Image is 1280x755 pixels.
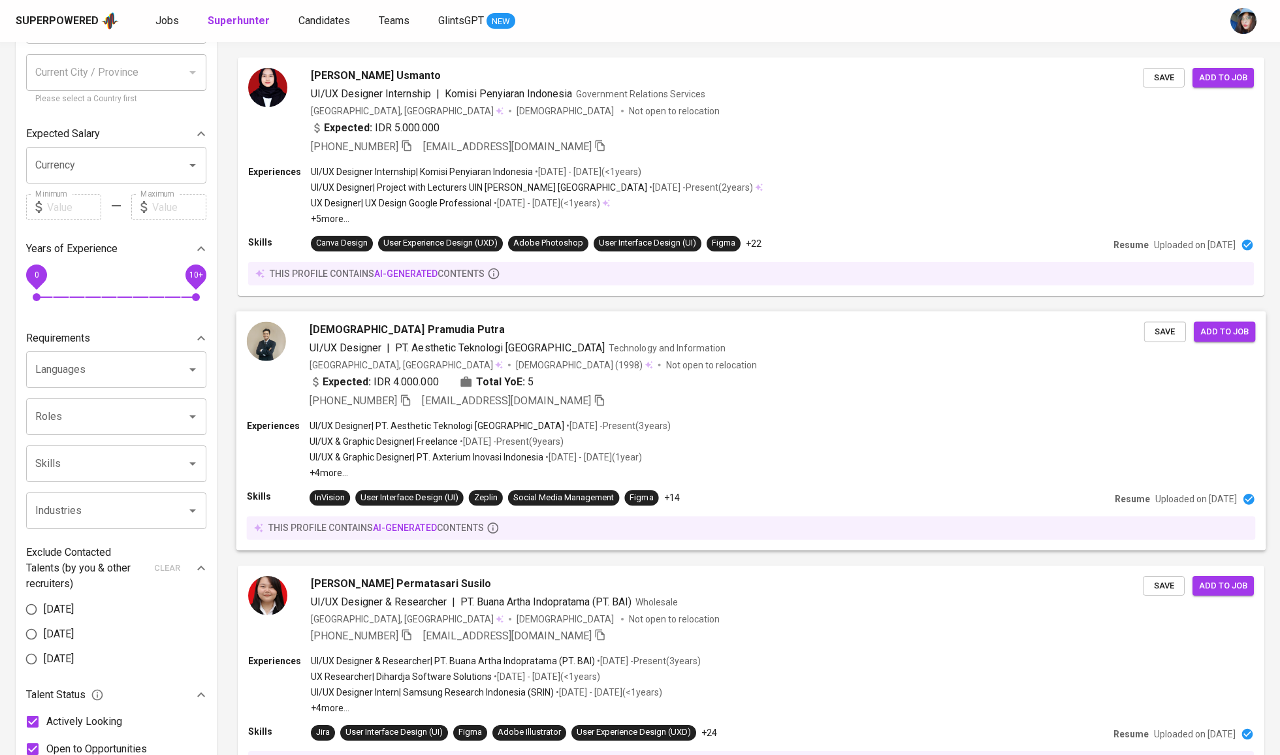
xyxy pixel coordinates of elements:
[516,358,653,371] div: (1998)
[311,68,441,84] span: [PERSON_NAME] Usmanto
[247,321,286,361] img: c42f6a97b766f5e3d718cf192b430643.jpg
[460,596,632,608] span: PT. Buana Artha Indopratama (PT. BAI)
[101,11,119,31] img: app logo
[26,236,206,262] div: Years of Experience
[16,14,99,29] div: Superpowered
[310,435,458,448] p: UI/UX & Graphic Designer | Freelance
[576,89,705,99] span: Government Relations Services
[311,181,647,194] p: UI/UX Designer | Project with Lecturers UIN [PERSON_NAME] [GEOGRAPHIC_DATA]
[595,654,701,667] p: • [DATE] - Present ( 3 years )
[492,197,600,210] p: • [DATE] - [DATE] ( <1 years )
[1155,492,1237,506] p: Uploaded on [DATE]
[315,492,345,504] div: InVision
[248,725,311,738] p: Skills
[248,576,287,615] img: 009bacb5227e2d0ad88fdf2d8391ee91.jpg
[1192,68,1254,88] button: Add to job
[387,340,390,355] span: |
[1149,71,1178,86] span: Save
[189,270,202,280] span: 10+
[247,490,310,503] p: Skills
[474,492,498,504] div: Zeplin
[1230,8,1256,34] img: diazagista@glints.com
[423,140,592,153] span: [EMAIL_ADDRESS][DOMAIN_NAME]
[543,451,642,464] p: • [DATE] - [DATE] ( 1 year )
[247,419,310,432] p: Experiences
[1154,238,1236,251] p: Uploaded on [DATE]
[577,726,691,739] div: User Experience Design (UXD)
[26,330,90,346] p: Requirements
[311,197,492,210] p: UX Designer | UX Design Google Professional
[1151,324,1179,339] span: Save
[498,726,561,739] div: Adobe Illustrator
[26,687,104,703] span: Talent Status
[184,156,202,174] button: Open
[1154,728,1236,741] p: Uploaded on [DATE]
[311,630,398,642] span: [PHONE_NUMBER]
[310,341,381,353] span: UI/UX Designer
[1115,492,1150,506] p: Resume
[26,545,146,592] p: Exclude Contacted Talents (by you & other recruiters)
[345,726,443,739] div: User Interface Design (UI)
[513,237,583,249] div: Adobe Photoshop
[1113,728,1149,741] p: Resume
[647,181,753,194] p: • [DATE] - Present ( 2 years )
[310,394,397,406] span: [PHONE_NUMBER]
[1143,576,1185,596] button: Save
[383,237,498,249] div: User Experience Design (UXD)
[458,726,482,739] div: Figma
[248,236,311,249] p: Skills
[26,545,206,592] div: Exclude Contacted Talents (by you & other recruiters)clear
[184,502,202,520] button: Open
[310,419,564,432] p: UI/UX Designer | PT. Aesthetic Teknologi [GEOGRAPHIC_DATA]
[379,13,412,29] a: Teams
[46,714,122,730] span: Actively Looking
[184,408,202,426] button: Open
[517,104,616,118] span: [DEMOGRAPHIC_DATA]
[311,596,447,608] span: UI/UX Designer & Researcher
[298,13,353,29] a: Candidates
[373,522,436,533] span: AI-generated
[516,358,615,371] span: [DEMOGRAPHIC_DATA]
[44,651,74,667] span: [DATE]
[311,88,431,100] span: UI/UX Designer Internship
[374,268,438,279] span: AI-generated
[44,602,74,617] span: [DATE]
[1192,576,1254,596] button: Add to job
[311,686,554,699] p: UI/UX Designer Intern | Samsung Research Indonesia (SRIN)
[44,626,74,642] span: [DATE]
[184,455,202,473] button: Open
[34,270,39,280] span: 0
[311,120,440,136] div: IDR 5.000.000
[635,597,678,607] span: Wholesale
[1143,68,1185,88] button: Save
[513,492,614,504] div: Social Media Management
[564,419,670,432] p: • [DATE] - Present ( 3 years )
[26,682,206,708] div: Talent Status
[487,15,515,28] span: NEW
[629,104,720,118] p: Not open to relocation
[1144,321,1186,342] button: Save
[311,140,398,153] span: [PHONE_NUMBER]
[26,121,206,147] div: Expected Salary
[310,374,439,389] div: IDR 4.000.000
[528,374,534,389] span: 5
[395,341,605,353] span: PT. Aesthetic Teknologi [GEOGRAPHIC_DATA]
[629,613,720,626] p: Not open to relocation
[436,86,440,102] span: |
[248,654,311,667] p: Experiences
[311,654,595,667] p: UI/UX Designer & Researcher | PT. Buana Artha Indopratama (PT. BAI)
[599,237,696,249] div: User Interface Design (UI)
[664,491,680,504] p: +14
[311,613,504,626] div: [GEOGRAPHIC_DATA], [GEOGRAPHIC_DATA]
[208,13,272,29] a: Superhunter
[630,492,653,504] div: Figma
[492,670,600,683] p: • [DATE] - [DATE] ( <1 years )
[248,68,287,107] img: 5ab01e4e8decc801673f56d3084ac61f.jpg
[208,14,270,27] b: Superhunter
[238,57,1264,296] a: [PERSON_NAME] UsmantoUI/UX Designer Internship|Komisi Penyiaran IndonesiaGovernment Relations Ser...
[1149,579,1178,594] span: Save
[311,670,492,683] p: UX Researcher | Dihardja Software Solutions
[712,237,735,249] div: Figma
[1199,71,1247,86] span: Add to job
[533,165,641,178] p: • [DATE] - [DATE] ( <1 years )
